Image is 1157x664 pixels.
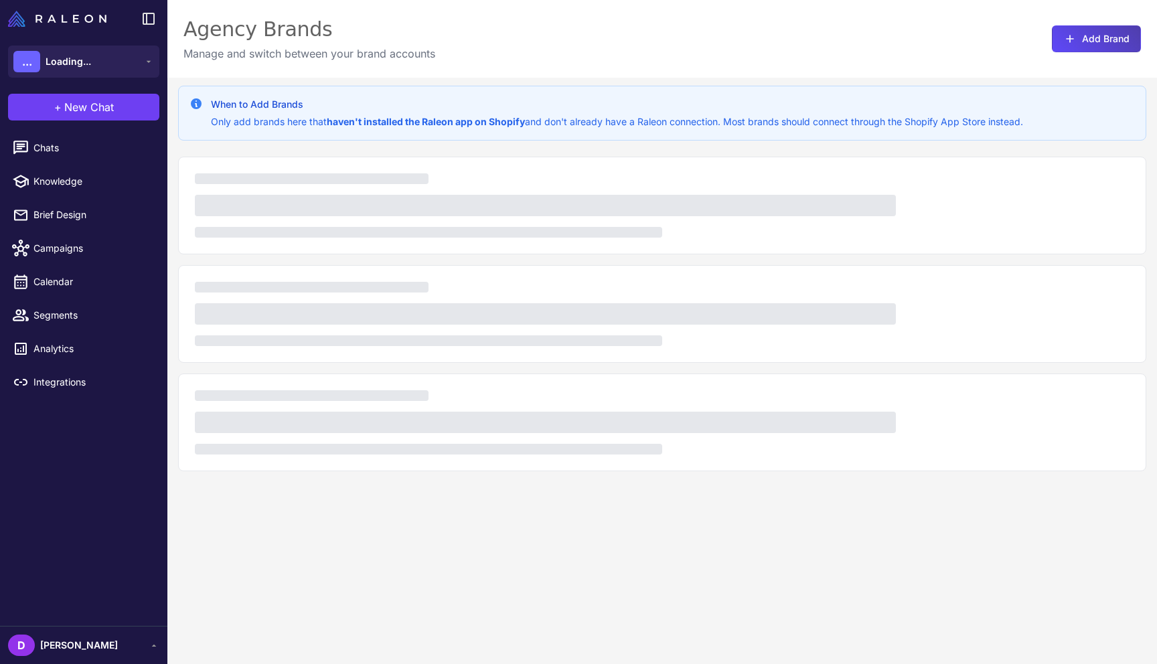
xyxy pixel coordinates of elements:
span: Segments [33,308,151,323]
span: Analytics [33,341,151,356]
a: Segments [5,301,162,329]
span: Integrations [33,375,151,390]
button: ...Loading... [8,46,159,78]
div: D [8,635,35,656]
a: Brief Design [5,201,162,229]
span: Calendar [33,274,151,289]
a: Raleon Logo [8,11,112,27]
span: Brief Design [33,207,151,222]
button: Add Brand [1052,25,1141,52]
span: New Chat [64,99,114,115]
a: Integrations [5,368,162,396]
span: + [54,99,62,115]
p: Manage and switch between your brand accounts [183,46,435,62]
img: Raleon Logo [8,11,106,27]
strong: haven't installed the Raleon app on Shopify [327,116,525,127]
a: Analytics [5,335,162,363]
div: ... [13,51,40,72]
a: Knowledge [5,167,162,195]
a: Campaigns [5,234,162,262]
span: Chats [33,141,151,155]
a: Chats [5,134,162,162]
span: Campaigns [33,241,151,256]
a: Calendar [5,268,162,296]
div: Agency Brands [183,16,435,43]
p: Only add brands here that and don't already have a Raleon connection. Most brands should connect ... [211,114,1023,129]
button: +New Chat [8,94,159,120]
span: [PERSON_NAME] [40,638,118,653]
h3: When to Add Brands [211,97,1023,112]
span: Knowledge [33,174,151,189]
span: Loading... [46,54,91,69]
